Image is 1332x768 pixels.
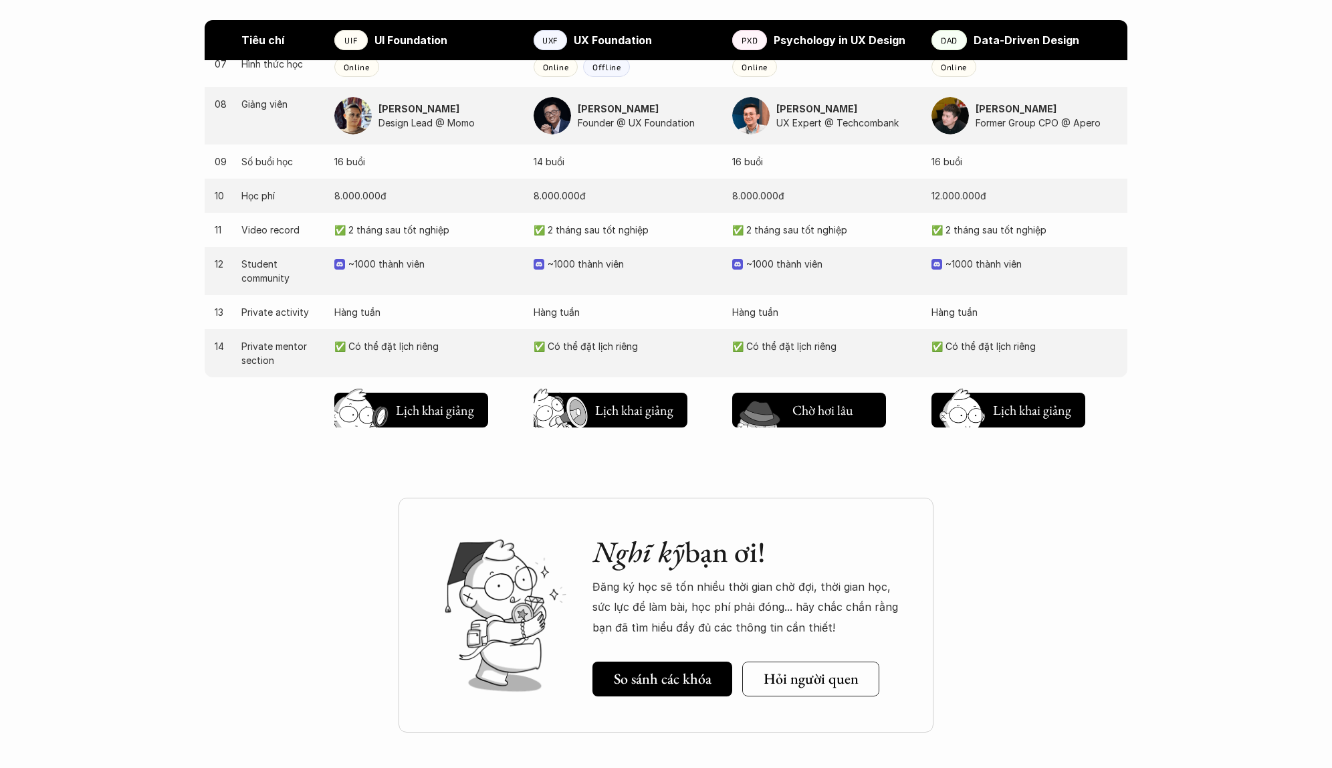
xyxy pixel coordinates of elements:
[241,97,321,111] p: Giảng viên
[241,155,321,169] p: Số buổi học
[941,35,958,45] p: DAD
[732,223,918,237] p: ✅ 2 tháng sau tốt nghiệp
[732,189,918,203] p: 8.000.000đ
[378,116,520,130] p: Design Lead @ Momo
[976,116,1117,130] p: Former Group CPO @ Apero
[976,103,1057,114] strong: [PERSON_NAME]
[215,257,228,271] p: 12
[378,103,459,114] strong: [PERSON_NAME]
[592,533,685,571] em: Nghĩ kỹ
[764,670,859,688] h5: Hỏi người quen
[215,223,228,237] p: 11
[215,339,228,353] p: 14
[578,116,719,130] p: Founder @ UX Foundation
[334,339,520,353] p: ✅ Có thể đặt lịch riêng
[215,189,228,203] p: 10
[931,305,1117,319] p: Hàng tuần
[742,662,879,696] a: Hỏi người quen
[931,393,1085,427] button: Lịch khai giảng
[215,57,228,71] p: 07
[534,387,687,427] a: Lịch khai giảng
[548,257,719,271] p: ~1000 thành viên
[732,305,918,319] p: Hàng tuần
[592,662,732,696] a: So sánh các khóa
[931,387,1085,427] a: Lịch khai giảng
[931,189,1117,203] p: 12.000.000đ
[776,116,918,130] p: UX Expert @ Techcombank
[334,387,488,427] a: Lịch khai giảng
[732,393,886,427] button: Chờ hơi lâu
[974,33,1079,47] strong: Data-Driven Design
[592,535,907,570] h2: bạn ơi!
[742,62,768,72] p: Online
[776,103,857,114] strong: [PERSON_NAME]
[241,189,321,203] p: Học phí
[334,223,520,237] p: ✅ 2 tháng sau tốt nghiệp
[931,339,1117,353] p: ✅ Có thể đặt lịch riêng
[574,33,652,47] strong: UX Foundation
[215,97,228,111] p: 08
[395,401,475,419] h5: Lịch khai giảng
[241,305,321,319] p: Private activity
[732,387,886,427] a: Chờ hơi lâu
[241,339,321,367] p: Private mentor section
[931,223,1117,237] p: ✅ 2 tháng sau tốt nghiệp
[334,155,520,169] p: 16 buổi
[241,223,321,237] p: Video record
[614,670,711,688] h5: So sánh các khóa
[941,62,967,72] p: Online
[592,62,621,72] p: Offline
[534,223,719,237] p: ✅ 2 tháng sau tốt nghiệp
[594,401,674,419] h5: Lịch khai giảng
[946,257,1117,271] p: ~1000 thành viên
[334,393,488,427] button: Lịch khai giảng
[348,257,520,271] p: ~1000 thành viên
[746,257,918,271] p: ~1000 thành viên
[215,305,228,319] p: 13
[931,155,1117,169] p: 16 buổi
[732,339,918,353] p: ✅ Có thể đặt lịch riêng
[542,35,558,45] p: UXF
[592,577,907,638] p: Đăng ký học sẽ tốn nhiều thời gian chờ đợi, thời gian học, sức lực để làm bài, học phí phải đóng....
[215,155,228,169] p: 09
[334,305,520,319] p: Hàng tuần
[742,35,758,45] p: PXD
[534,305,719,319] p: Hàng tuần
[241,57,321,71] p: Hình thức học
[344,35,357,45] p: UIF
[578,103,659,114] strong: [PERSON_NAME]
[334,189,520,203] p: 8.000.000đ
[534,155,719,169] p: 14 buổi
[534,189,719,203] p: 8.000.000đ
[241,33,284,47] strong: Tiêu chí
[241,257,321,285] p: Student community
[534,393,687,427] button: Lịch khai giảng
[374,33,447,47] strong: UI Foundation
[732,155,918,169] p: 16 buổi
[344,62,370,72] p: Online
[992,401,1072,419] h5: Lịch khai giảng
[792,401,853,419] h5: Chờ hơi lâu
[774,33,905,47] strong: Psychology in UX Design
[543,62,569,72] p: Online
[534,339,719,353] p: ✅ Có thể đặt lịch riêng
